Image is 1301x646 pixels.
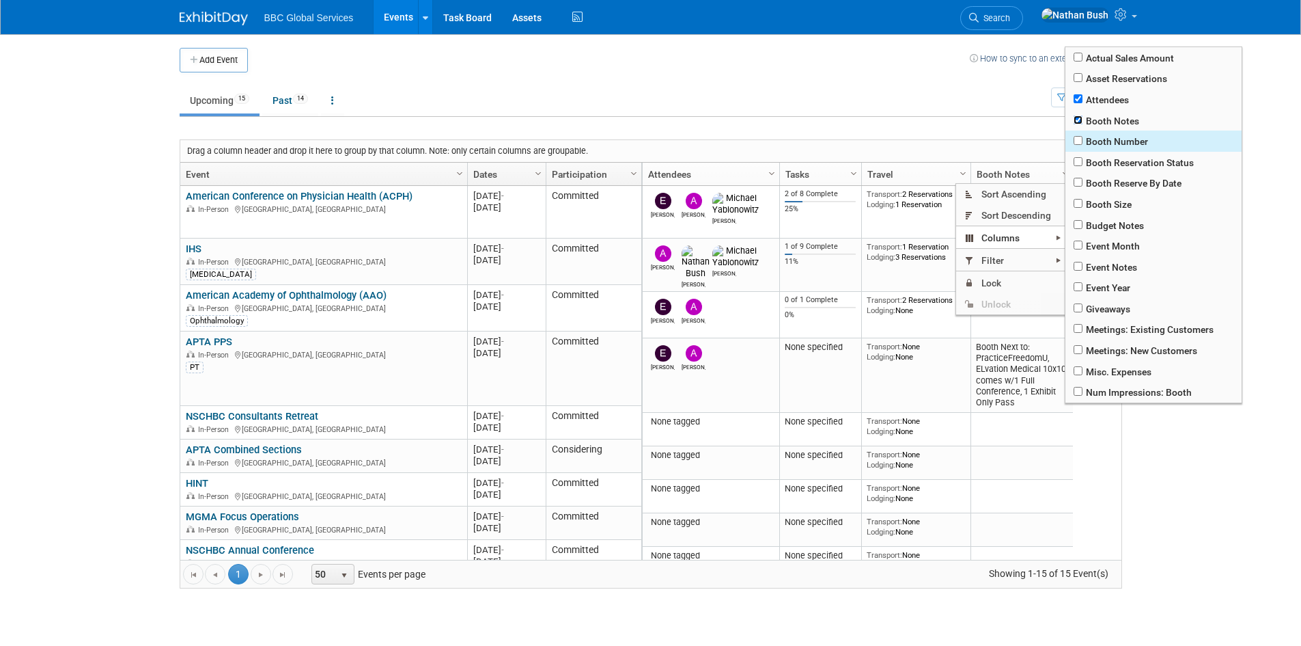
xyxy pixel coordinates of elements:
a: Dates [473,163,537,186]
div: None tagged [647,517,774,528]
div: [DATE] [473,455,540,467]
img: In-Person Event [186,351,195,358]
span: In-Person [198,492,233,501]
span: Booth Notes [1065,110,1242,131]
a: NSCHBC Consultants Retreat [186,410,318,422]
div: 2 of 8 Complete [785,189,856,199]
span: Sort Descending [956,204,1065,226]
span: Column Settings [957,168,968,179]
span: Event Notes [1065,256,1242,278]
div: Drag a column header and drop it here to group by that column. Note: only certain columns are gro... [180,140,1121,162]
div: Alex Corrigan [682,209,705,218]
a: Column Settings [531,163,546,183]
a: Go to the previous page [205,564,225,584]
span: - [501,336,504,347]
div: [DATE] [473,336,540,347]
div: [DATE] [473,511,540,522]
span: Transport: [867,483,902,493]
a: Column Settings [846,163,861,183]
div: None specified [785,550,856,561]
div: None tagged [647,450,774,461]
span: BBC Global Services [264,12,354,23]
div: None None [867,342,965,362]
img: In-Person Event [186,304,195,311]
div: [DATE] [473,444,540,455]
span: Num Impressions: Booth [1065,381,1242,403]
img: In-Person Event [186,559,195,566]
img: Ethan Denkensohn [655,193,671,209]
span: Column Settings [454,168,465,179]
span: 1 [228,564,249,584]
a: Column Settings [955,163,970,183]
span: Transport: [867,517,902,526]
span: Go to the previous page [210,569,221,580]
div: Ophthalmology [186,315,248,326]
span: Go to the next page [255,569,266,580]
div: [GEOGRAPHIC_DATA], [GEOGRAPHIC_DATA] [186,203,461,215]
div: [DATE] [473,477,540,489]
div: Alex Corrigan [682,315,705,324]
img: In-Person Event [186,526,195,533]
div: Michael Yablonowitz [712,215,736,224]
div: [MEDICAL_DATA] [186,269,256,280]
a: MGMA Focus Operations [186,511,299,523]
span: Lodging: [867,494,895,503]
img: ExhibitDay [180,12,248,25]
span: Column Settings [766,168,777,179]
a: How to sync to an external calendar... [970,53,1122,64]
a: APTA PPS [186,336,232,348]
span: 15 [234,94,249,104]
a: HINT [186,477,208,489]
a: IHS [186,243,201,255]
div: [GEOGRAPHIC_DATA], [GEOGRAPHIC_DATA] [186,524,461,535]
div: None None [867,416,965,436]
div: 0% [785,310,856,320]
div: None tagged [647,483,774,494]
td: Considering [546,440,641,473]
img: Ethan Denkensohn [655,345,671,362]
span: In-Person [198,459,233,468]
td: Committed [546,406,641,440]
div: [DATE] [473,289,540,301]
span: Showing 1-15 of 15 Event(s) [976,564,1121,583]
span: Transport: [867,416,902,426]
span: Lodging: [867,352,895,362]
img: Nathan Bush [1041,8,1109,23]
a: American Academy of Ophthalmology (AAO) [186,289,387,301]
a: Search [960,6,1023,30]
div: Ethan Denkensohn [651,362,675,371]
span: In-Person [198,351,233,360]
div: [DATE] [473,489,540,500]
div: [GEOGRAPHIC_DATA], [GEOGRAPHIC_DATA] [186,302,461,314]
div: [GEOGRAPHIC_DATA], [GEOGRAPHIC_DATA] [186,423,461,435]
span: Transport: [867,189,902,199]
a: Upcoming15 [180,88,260,113]
span: - [501,243,504,254]
span: - [501,511,504,522]
div: None None [867,450,965,470]
span: 50 [312,565,335,584]
td: Committed [546,540,641,574]
a: Column Settings [626,163,641,183]
a: American Conference on Physician Health (ACPH) [186,190,412,202]
span: - [501,444,504,455]
span: Attendees [1065,89,1242,110]
span: Budget Notes [1065,215,1242,236]
span: In-Person [198,205,233,214]
span: Event Year [1065,277,1242,298]
img: Alex Corrigan [686,299,702,315]
img: Alex Corrigan [686,345,702,362]
span: In-Person [198,258,233,267]
div: 1 Reservation 3 Reservations [867,242,965,262]
span: Meetings: Existing Customers [1065,319,1242,340]
div: [GEOGRAPHIC_DATA], [GEOGRAPHIC_DATA] [186,557,461,569]
div: [GEOGRAPHIC_DATA], [GEOGRAPHIC_DATA] [186,349,461,360]
span: 14 [293,94,308,104]
div: None specified [785,517,856,528]
div: Nathan Bush [682,279,705,288]
span: Column Settings [1060,168,1071,179]
div: Ethan Denkensohn [651,209,675,218]
span: Transport: [867,550,902,560]
span: Filter [956,250,1065,271]
span: Lodging: [867,306,895,315]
